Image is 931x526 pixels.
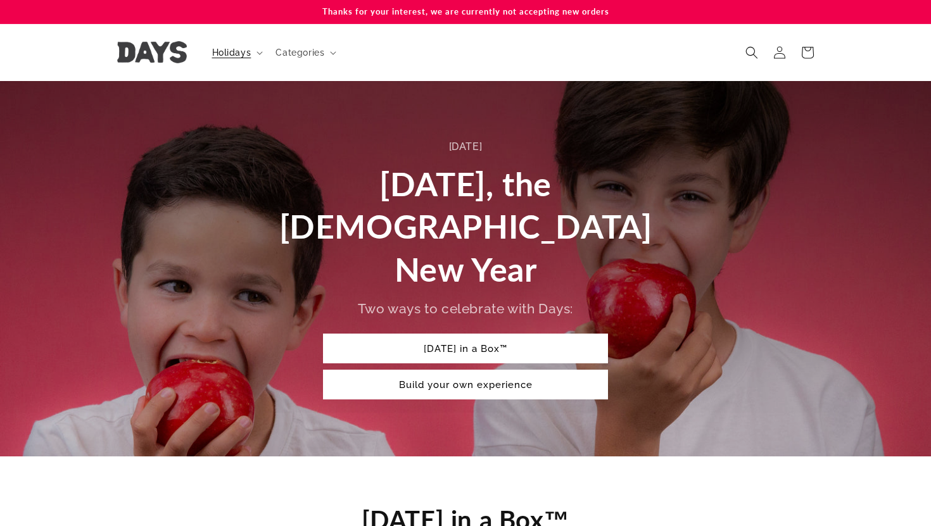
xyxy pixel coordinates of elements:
[272,138,659,156] div: [DATE]
[205,39,269,66] summary: Holidays
[275,47,324,58] span: Categories
[212,47,251,58] span: Holidays
[738,39,766,66] summary: Search
[268,39,341,66] summary: Categories
[117,41,187,63] img: Days United
[323,334,608,363] a: [DATE] in a Box™
[279,164,652,289] span: [DATE], the [DEMOGRAPHIC_DATA] New Year
[323,370,608,399] a: Build your own experience
[358,301,573,316] span: Two ways to celebrate with Days:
